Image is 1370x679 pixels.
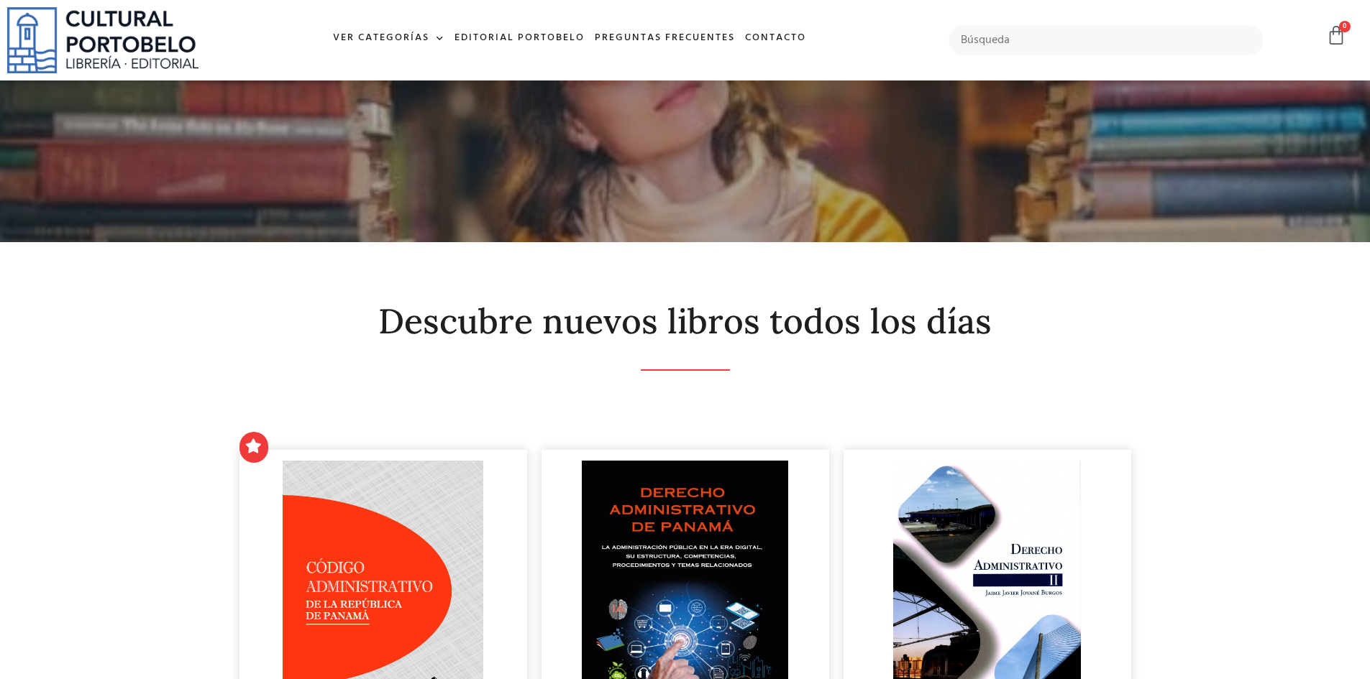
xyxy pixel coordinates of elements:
a: Preguntas frecuentes [590,23,740,54]
h2: Descubre nuevos libros todos los días [239,302,1131,341]
span: 0 [1339,21,1351,32]
input: Búsqueda [949,25,1264,55]
a: Contacto [740,23,811,54]
a: Editorial Portobelo [449,23,590,54]
a: Ver Categorías [328,23,449,54]
a: 0 [1326,25,1346,46]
